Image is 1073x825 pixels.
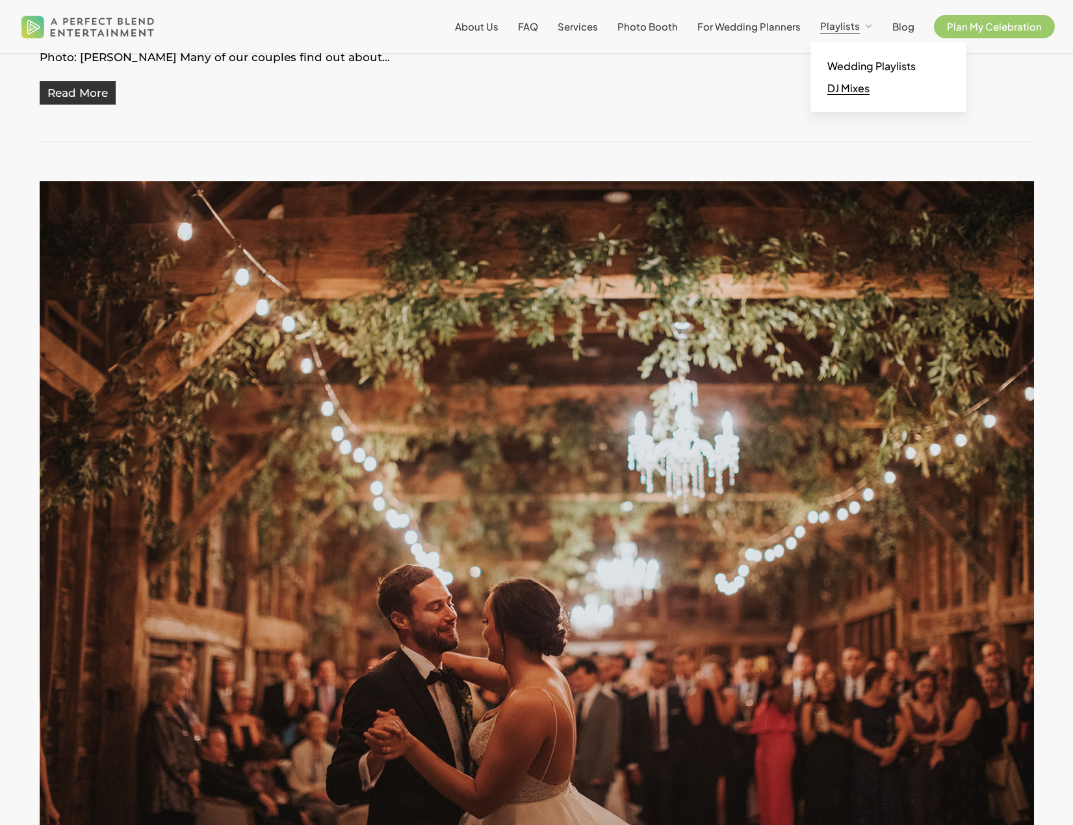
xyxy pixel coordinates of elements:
a: Plan My Celebration [934,21,1055,32]
span: Services [558,20,598,32]
a: Services [558,21,598,32]
span: About Us [455,20,498,32]
span: Plan My Celebration [947,20,1042,32]
a: Read More [40,83,1034,103]
a: Wedding Playlists [823,55,953,77]
p: Photo: [PERSON_NAME] Many of our couples find out about… [40,47,1034,67]
span: For Wedding Planners [697,20,801,32]
span: DJ Mixes [827,81,870,95]
a: DJ Mixes [823,77,953,99]
span: Photo Booth [617,20,678,32]
a: Playlists [820,21,873,32]
img: A Perfect Blend Entertainment [18,5,158,48]
span: Read More [40,81,116,105]
a: Blog [892,21,914,32]
span: FAQ [518,20,538,32]
span: Playlists [820,19,860,32]
span: Wedding Playlists [827,59,916,73]
a: About Us [455,21,498,32]
a: FAQ [518,21,538,32]
span: Blog [892,20,914,32]
a: For Wedding Planners [697,21,801,32]
a: Photo Booth [617,21,678,32]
